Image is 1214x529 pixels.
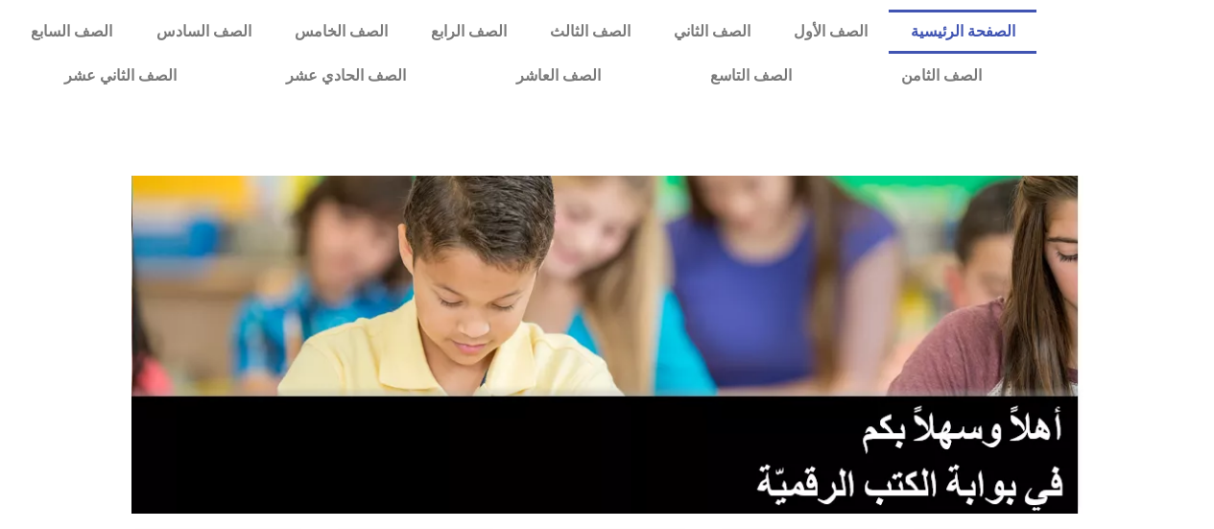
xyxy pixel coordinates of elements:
a: الصف الأول [772,10,889,54]
a: الصف الخامس [273,10,409,54]
a: الصف التاسع [655,54,846,98]
a: الصف الثاني عشر [10,54,231,98]
a: الصفحة الرئيسية [889,10,1036,54]
a: الصف الثاني [652,10,772,54]
a: الصف السادس [134,10,273,54]
a: الصف الرابع [409,10,528,54]
a: الصف الثالث [528,10,652,54]
a: الصف الحادي عشر [231,54,461,98]
a: الصف الثامن [846,54,1036,98]
a: الصف السابع [10,10,134,54]
a: الصف العاشر [462,54,655,98]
